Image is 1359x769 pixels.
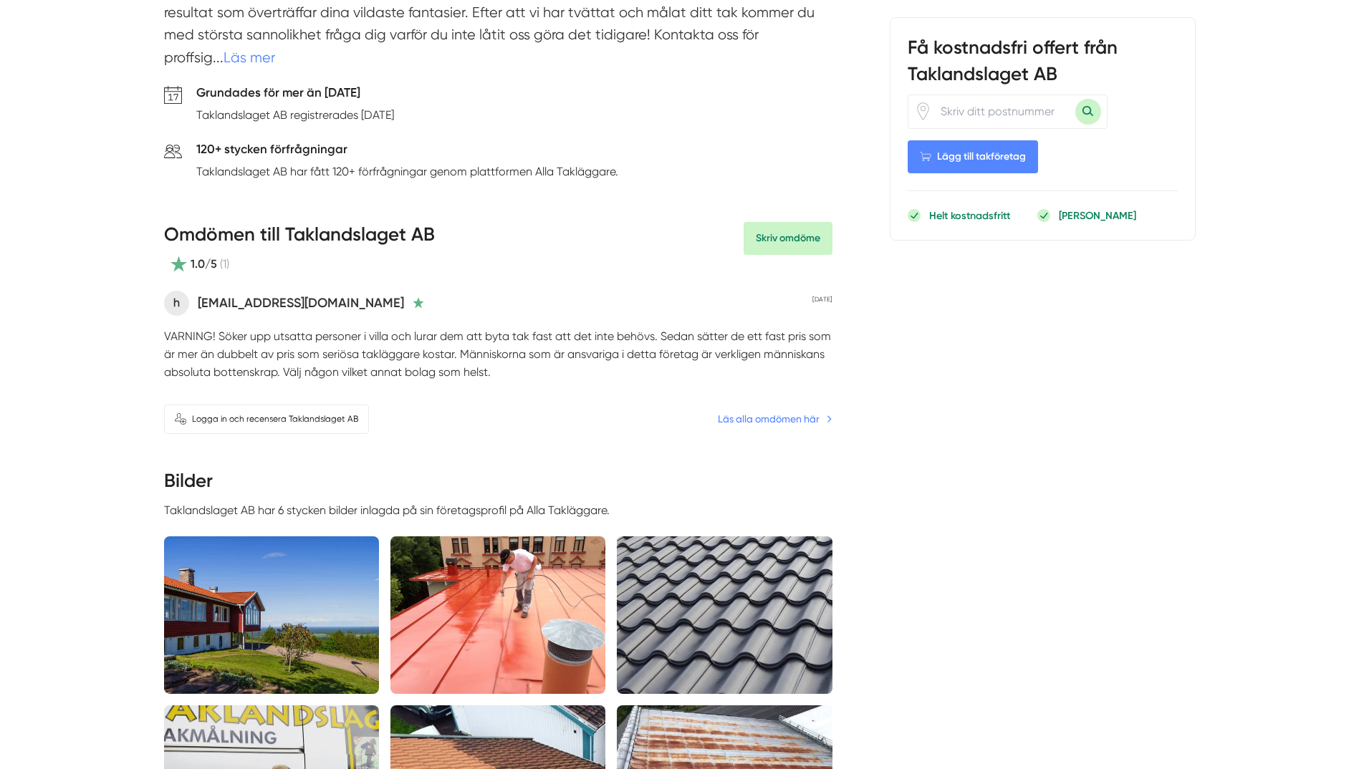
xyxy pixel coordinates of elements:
[164,468,832,501] h3: Bilder
[718,411,832,427] a: Läs alla omdömen här
[1059,208,1136,223] p: [PERSON_NAME]
[196,140,618,163] h5: 120+ stycken förfrågningar
[908,35,1178,94] h3: Få kostnadsfri offert från Taklandslaget AB
[929,208,1010,223] p: Helt kostnadsfritt
[196,83,394,106] h5: Grundades för mer än [DATE]
[164,222,435,255] h3: Omdömen till Taklandslaget AB
[617,536,832,694] img: Företagsbild från Taklandslaget AB
[164,327,832,382] p: VARNING! Söker upp utsatta personer i villa och lurar dem att byta tak fast att det inte behövs. ...
[914,102,932,120] svg: Pin / Karta
[908,140,1038,173] : Lägg till takföretag
[812,294,832,304] p: [DATE]
[390,536,605,694] img: Bild från Taklandslaget AB
[164,405,369,434] a: Logga in och recensera Taklandslaget AB
[914,102,932,120] span: Klicka för att använda din position.
[1075,99,1101,125] button: Sök med postnummer
[196,106,394,124] p: Taklandslaget AB registrerades [DATE]
[164,536,379,694] img: Företagsbild från Taklandslaget AB
[164,291,189,316] span: h
[224,49,275,66] a: Läs mer
[191,255,217,273] span: 1.0/5
[932,95,1075,127] input: Skriv ditt postnummer
[196,163,618,180] p: Taklandslaget AB har fått 120+ förfrågningar genom plattformen Alla Takläggare.
[164,501,832,519] p: Taklandslaget AB har 6 stycken bilder inlagda på sin företagsprofil på Alla Takläggare.
[198,293,404,313] p: [EMAIL_ADDRESS][DOMAIN_NAME]
[744,222,832,255] a: Skriv omdöme
[192,412,358,426] span: Logga in och recensera Taklandslaget AB
[220,255,229,273] span: (1)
